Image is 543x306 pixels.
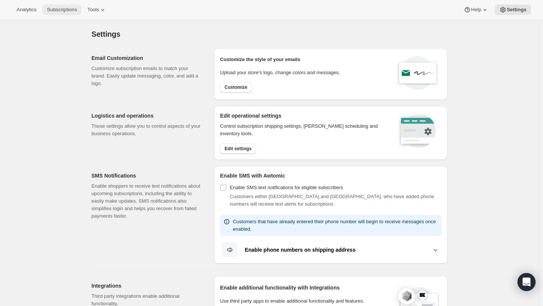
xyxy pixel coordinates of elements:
[91,112,202,119] h2: Logistics and operations
[224,84,247,90] span: Customize
[91,282,202,290] h2: Integrations
[91,172,202,179] h2: SMS Notifications
[245,247,356,253] b: Enable phone numbers on shipping address
[91,182,202,220] p: Enable shoppers to receive text notifications about upcoming subscriptions, including the ability...
[230,185,343,190] span: Enable SMS text notifications for eligible subscribers
[91,65,202,87] p: Customize subscription emails to match your brand. Easily update messaging, color, and add a logo.
[87,7,99,13] span: Tools
[91,30,120,38] span: Settings
[230,194,434,207] span: Customers within [GEOGRAPHIC_DATA] and [GEOGRAPHIC_DATA], who have added phone numbers will recei...
[220,82,252,93] button: Customize
[12,4,41,15] button: Analytics
[83,4,111,15] button: Tools
[220,56,300,63] p: Customize the style of your emails
[47,7,77,13] span: Subscriptions
[220,172,441,179] h2: Enable SMS with Awtomic
[518,273,536,291] div: Open Intercom Messenger
[507,7,527,13] span: Settings
[220,242,441,258] button: Enable phone numbers on shipping address
[233,218,438,233] p: Customers that have already entered their phone number will begin to receive messages once enabled.
[42,4,81,15] button: Subscriptions
[471,7,481,13] span: Help
[220,297,391,305] p: Use third party apps to enable additional functionality and features.
[224,146,251,152] span: Edit settings
[16,7,36,13] span: Analytics
[495,4,531,15] button: Settings
[91,122,202,137] p: These settings allow you to control aspects of your business operations.
[220,284,391,291] h2: Enable additional functionality with Integrations
[91,54,202,62] h2: Email Customization
[220,143,256,154] button: Edit settings
[459,4,493,15] button: Help
[220,112,387,119] h2: Edit operational settings
[220,69,340,76] p: Upload your store’s logo, change colors and messages.
[220,122,387,137] p: Control subscription shipping settings, [PERSON_NAME] scheduling and inventory tools.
